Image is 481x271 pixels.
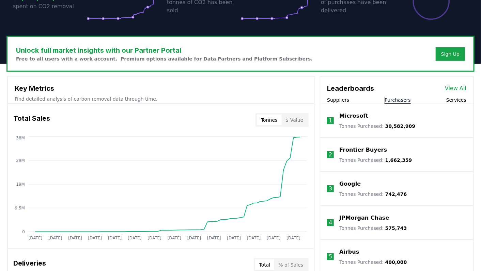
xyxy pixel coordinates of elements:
[227,236,241,240] tspan: [DATE]
[329,253,332,261] p: 5
[339,180,361,188] a: Google
[329,219,332,227] p: 4
[327,97,349,103] button: Suppliers
[385,259,407,265] span: 400,000
[385,123,416,129] span: 30,582,909
[16,136,25,140] tspan: 38M
[247,236,261,240] tspan: [DATE]
[329,151,332,159] p: 2
[274,259,307,270] button: % of Sales
[48,236,62,240] tspan: [DATE]
[257,115,281,125] button: Tonnes
[16,158,25,163] tspan: 29M
[15,206,25,210] tspan: 9.5M
[327,83,374,94] h3: Leaderboards
[108,236,122,240] tspan: [DATE]
[15,83,307,94] h3: Key Metrics
[339,214,389,222] a: JPMorgan Chase
[287,236,301,240] tspan: [DATE]
[13,2,87,11] p: spent on CO2 removal
[385,157,412,163] span: 1,662,359
[329,117,332,125] p: 1
[29,236,43,240] tspan: [DATE]
[385,191,407,197] span: 742,476
[339,146,387,154] a: Frontier Buyers
[15,96,307,102] p: Find detailed analysis of carbon removal data through time.
[385,225,407,231] span: 575,743
[282,115,308,125] button: $ Value
[436,47,465,61] button: Sign Up
[128,236,142,240] tspan: [DATE]
[441,51,460,57] a: Sign Up
[148,236,162,240] tspan: [DATE]
[339,259,407,266] p: Tonnes Purchased :
[329,185,332,193] p: 3
[88,236,102,240] tspan: [DATE]
[68,236,82,240] tspan: [DATE]
[385,97,411,103] button: Purchasers
[339,157,412,164] p: Tonnes Purchased :
[16,182,25,187] tspan: 19M
[339,191,407,198] p: Tonnes Purchased :
[16,55,313,62] p: Free to all users with a work account. Premium options available for Data Partners and Platform S...
[446,97,466,103] button: Services
[168,236,182,240] tspan: [DATE]
[339,248,359,256] a: Airbus
[339,112,368,120] a: Microsoft
[339,123,415,130] p: Tonnes Purchased :
[13,113,50,127] h3: Total Sales
[207,236,221,240] tspan: [DATE]
[339,225,407,232] p: Tonnes Purchased :
[267,236,281,240] tspan: [DATE]
[255,259,275,270] button: Total
[16,45,313,55] h3: Unlock full market insights with our Partner Portal
[445,84,466,92] a: View All
[22,230,25,234] tspan: 0
[187,236,201,240] tspan: [DATE]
